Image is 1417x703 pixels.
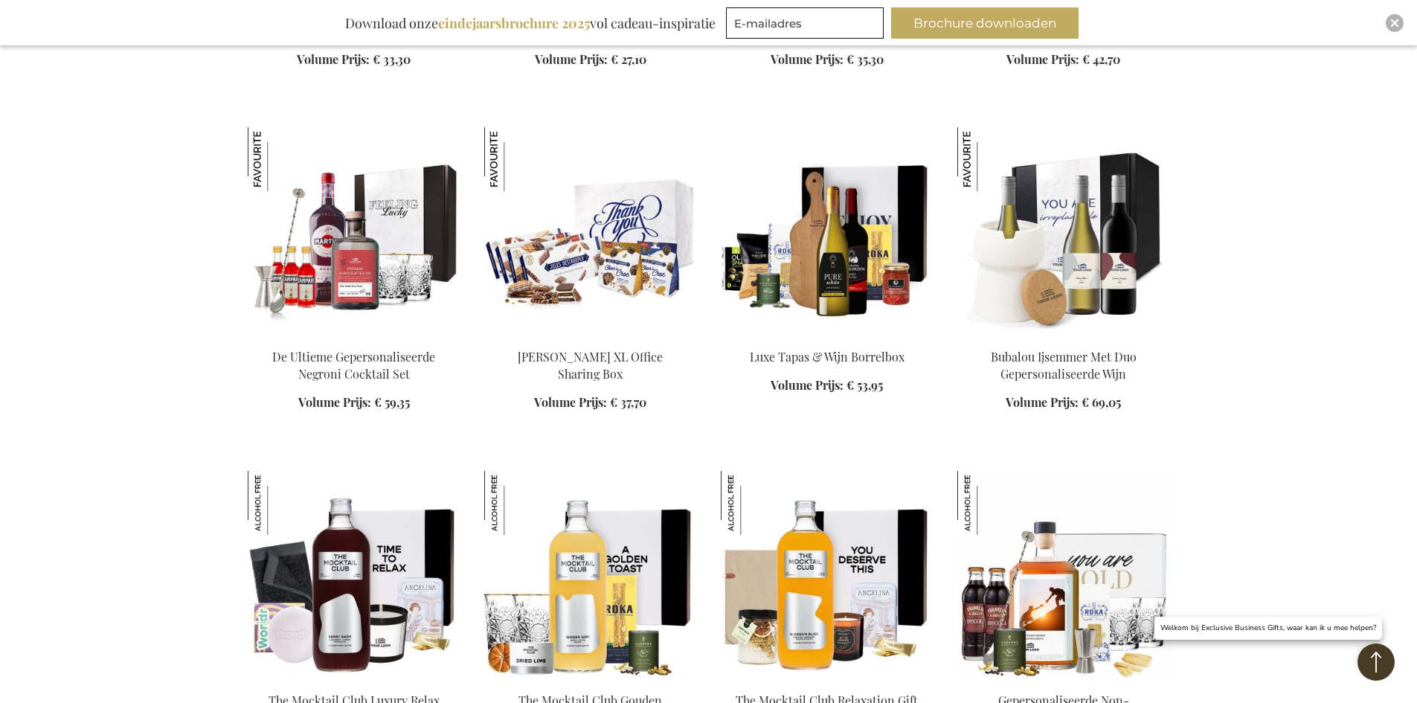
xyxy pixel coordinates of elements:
img: The Mocktail Club Luxury Relax Box [248,471,312,535]
a: Volume Prijs: € 33,30 [297,51,411,68]
span: € 42,70 [1082,51,1120,67]
img: The Mocktail Club Relaxation Gift Box [721,471,934,679]
a: Bubalou Ijsemmer Met Duo Gepersonaliseerde Wijn [991,349,1137,382]
a: The Mocktail Club Relaxation Gift Box The Mocktail Club Relaxation Gift Box [721,673,934,687]
img: Luxury Tapas & Wine Apéro Box [721,127,934,336]
img: The Mocktail Club Gouden Geschenkset [484,471,548,535]
span: € 59,35 [374,394,410,410]
img: The Mocktail Club Golden Gift Set Ginger Gem [484,471,697,679]
img: The Ultimate Personalized Negroni Cocktail Set [248,127,460,336]
a: The Mocktail Club Golden Gift Set Ginger Gem The Mocktail Club Gouden Geschenkset [484,673,697,687]
img: The Mocktail Club Luxury Relax Box [248,471,460,679]
a: Volume Prijs: € 53,95 [771,377,883,394]
div: Close [1386,14,1404,32]
img: Jules Destrooper XL Office Sharing Box [484,127,697,336]
span: Volume Prijs: [1006,394,1079,410]
a: [PERSON_NAME] XL Office Sharing Box [518,349,663,382]
span: € 33,30 [373,51,411,67]
a: De Ultieme Gepersonaliseerde Negroni Cocktail Set [272,349,435,382]
a: Volume Prijs: € 35,30 [771,51,884,68]
div: Download onze vol cadeau-inspiratie [338,7,722,39]
img: Personalised Non-Alcoholic Cuban Spiced Rum Prestige Set [957,471,1170,679]
span: € 37,70 [610,394,646,410]
form: marketing offers and promotions [726,7,888,43]
span: Volume Prijs: [771,377,844,393]
img: The Mocktail Club Relaxation Gift Box [721,471,785,535]
a: Volume Prijs: € 37,70 [534,394,646,411]
a: Luxe Tapas & Wijn Borrelbox [750,349,904,365]
a: Volume Prijs: € 42,70 [1006,51,1120,68]
a: Bubalou Ijsemmer Met Duo Gepersonaliseerde Wijn Bubalou Ijsemmer Met Duo Gepersonaliseerde Wijn [957,330,1170,344]
span: Volume Prijs: [535,51,608,67]
img: Bubalou Ijsemmer Met Duo Gepersonaliseerde Wijn [957,127,1170,336]
b: eindejaarsbrochure 2025 [438,14,590,32]
a: Luxury Tapas & Wine Apéro Box [721,330,934,344]
input: E-mailadres [726,7,884,39]
a: Personalised Non-Alcoholic Cuban Spiced Rum Prestige Set Gepersonaliseerde Non-Alcoholische Cuban... [957,673,1170,687]
span: € 69,05 [1082,394,1121,410]
span: € 35,30 [846,51,884,67]
a: Volume Prijs: € 27,10 [535,51,646,68]
img: Close [1390,19,1399,28]
span: Volume Prijs: [297,51,370,67]
img: De Ultieme Gepersonaliseerde Negroni Cocktail Set [248,127,312,191]
a: Jules Destrooper XL Office Sharing Box Jules Destrooper XL Office Sharing Box [484,330,697,344]
span: € 27,10 [611,51,646,67]
a: The Ultimate Personalized Negroni Cocktail Set De Ultieme Gepersonaliseerde Negroni Cocktail Set [248,330,460,344]
span: Volume Prijs: [771,51,844,67]
a: The Mocktail Club Luxury Relax Box The Mocktail Club Luxury Relax Box [248,673,460,687]
span: € 53,95 [846,377,883,393]
a: Volume Prijs: € 69,05 [1006,394,1121,411]
img: Gepersonaliseerde Non-Alcoholische Cuban Spiced Rum Prestige Set [957,471,1021,535]
img: Bubalou Ijsemmer Met Duo Gepersonaliseerde Wijn [957,127,1021,191]
span: Volume Prijs: [1006,51,1079,67]
span: Volume Prijs: [534,394,607,410]
span: Volume Prijs: [298,394,371,410]
button: Brochure downloaden [891,7,1079,39]
img: Jules Destrooper XL Office Sharing Box [484,127,548,191]
a: Volume Prijs: € 59,35 [298,394,410,411]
